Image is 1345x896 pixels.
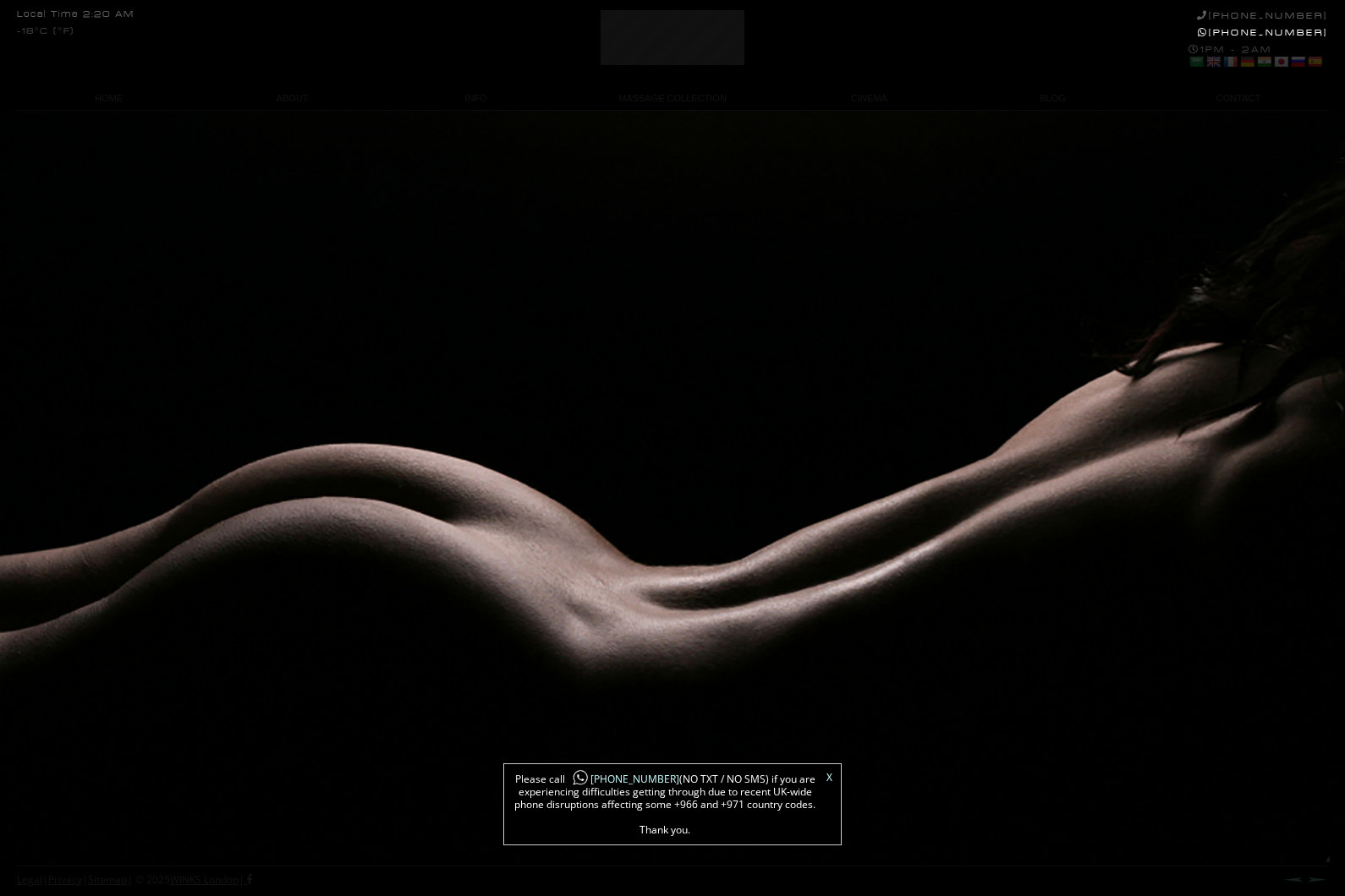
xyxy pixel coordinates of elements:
[1205,55,1221,68] a: English
[1256,55,1271,68] a: Hindi
[1282,877,1303,882] a: Prev
[17,10,134,19] div: Local Time 2:20 AM
[777,87,961,110] a: CINEMA
[565,772,679,786] a: [PHONE_NUMBER]
[1290,55,1305,68] a: Russian
[1145,87,1328,110] a: CONTACT
[17,866,252,893] div: | | | © 2025 |
[170,872,239,887] a: WINKS London
[961,87,1145,110] a: BLOG
[17,27,74,36] div: -18°C (°F)
[1239,55,1254,68] a: German
[1273,55,1288,68] a: Japanese
[1307,55,1322,68] a: Spanish
[1189,44,1328,71] div: 1PM - 2AM
[1197,10,1328,21] a: [PHONE_NUMBER]
[17,872,42,887] a: Legal
[1308,877,1328,882] a: Next
[384,87,568,110] a: INFO
[17,87,200,110] a: HOME
[826,773,832,783] a: X
[1222,55,1238,68] a: French
[1198,27,1328,38] a: [PHONE_NUMBER]
[200,87,384,110] a: ABOUT
[568,87,777,110] a: MASSAGE COLLECTION
[572,769,589,787] img: whatsapp-icon1.png
[1189,55,1204,68] a: Arabic
[513,773,817,836] span: Please call (NO TXT / NO SMS) if you are experiencing difficulties getting through due to recent ...
[88,872,127,887] a: Sitemap
[48,872,82,887] a: Privacy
